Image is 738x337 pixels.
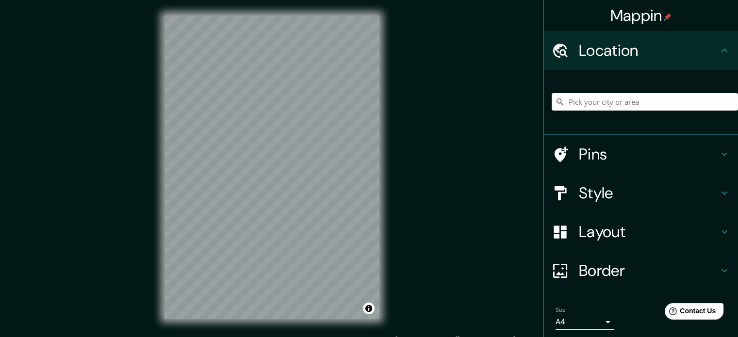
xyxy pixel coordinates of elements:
[664,13,672,21] img: pin-icon.png
[164,16,379,319] canvas: Map
[579,222,719,241] h4: Layout
[556,314,614,330] div: A4
[579,41,719,60] h4: Location
[579,144,719,164] h4: Pins
[544,174,738,212] div: Style
[544,135,738,174] div: Pins
[363,303,375,314] button: Toggle attribution
[544,212,738,251] div: Layout
[579,261,719,280] h4: Border
[544,31,738,70] div: Location
[579,183,719,203] h4: Style
[544,251,738,290] div: Border
[556,306,566,314] label: Size
[610,6,672,25] h4: Mappin
[652,299,727,326] iframe: Help widget launcher
[552,93,738,111] input: Pick your city or area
